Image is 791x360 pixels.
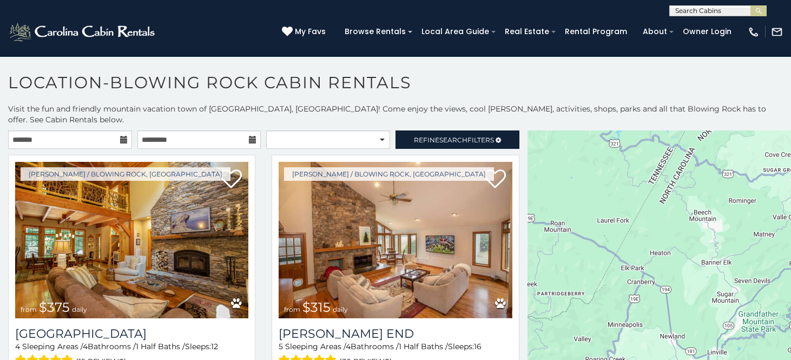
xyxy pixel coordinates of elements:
[15,326,248,341] h3: Mountain Song Lodge
[559,23,632,40] a: Rental Program
[15,162,248,318] img: 1714397922_thumbnail.jpeg
[39,299,70,315] span: $375
[279,342,283,351] span: 5
[21,167,230,181] a: [PERSON_NAME] / Blowing Rock, [GEOGRAPHIC_DATA]
[220,168,242,191] a: Add to favorites
[284,305,300,313] span: from
[771,26,783,38] img: mail-regular-white.png
[346,342,351,351] span: 4
[279,162,512,318] img: 1714398144_thumbnail.jpeg
[677,23,737,40] a: Owner Login
[284,167,494,181] a: [PERSON_NAME] / Blowing Rock, [GEOGRAPHIC_DATA]
[339,23,411,40] a: Browse Rentals
[8,21,158,43] img: White-1-2.png
[282,26,328,38] a: My Favs
[748,26,760,38] img: phone-regular-white.png
[399,342,448,351] span: 1 Half Baths /
[439,136,467,144] span: Search
[279,162,512,318] a: from $315 daily
[83,342,88,351] span: 4
[474,342,482,351] span: 16
[416,23,495,40] a: Local Area Guide
[279,326,512,341] h3: Moss End
[15,326,248,341] a: [GEOGRAPHIC_DATA]
[637,23,673,40] a: About
[333,305,348,313] span: daily
[21,305,37,313] span: from
[136,342,185,351] span: 1 Half Baths /
[15,342,20,351] span: 4
[499,23,555,40] a: Real Estate
[302,299,331,315] span: $315
[211,342,218,351] span: 12
[15,162,248,318] a: from $375 daily
[414,136,494,144] span: Refine Filters
[395,130,519,149] a: RefineSearchFilters
[295,26,326,37] span: My Favs
[279,326,512,341] a: [PERSON_NAME] End
[484,168,506,191] a: Add to favorites
[72,305,87,313] span: daily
